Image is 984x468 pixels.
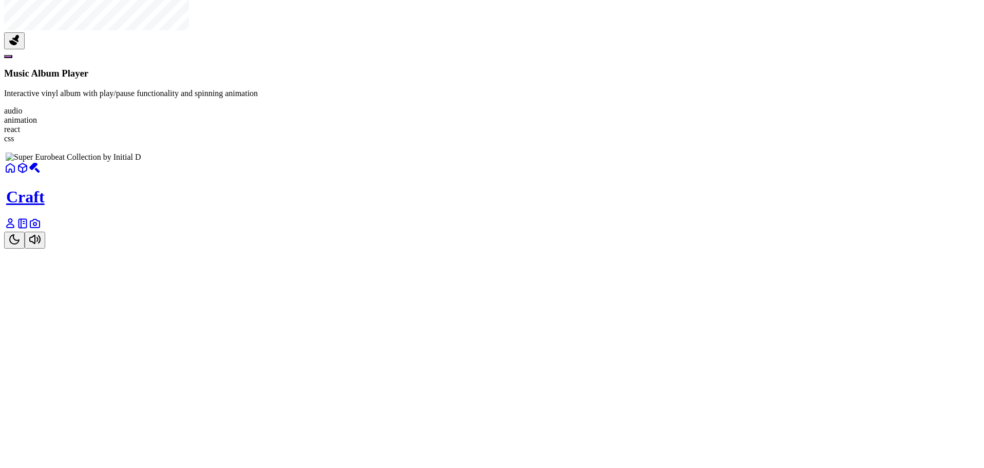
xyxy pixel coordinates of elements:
button: Toggle Audio [25,232,45,249]
div: react [4,125,980,134]
div: audio [4,106,980,116]
div: css [4,134,980,143]
h1: Craft [6,188,980,207]
p: Interactive vinyl album with play/pause functionality and spinning animation [4,89,980,98]
h3: Music Album Player [4,68,980,79]
button: Toggle Theme [4,232,25,249]
img: Super Eurobeat Collection by Initial D [6,153,141,162]
div: animation [4,116,980,125]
